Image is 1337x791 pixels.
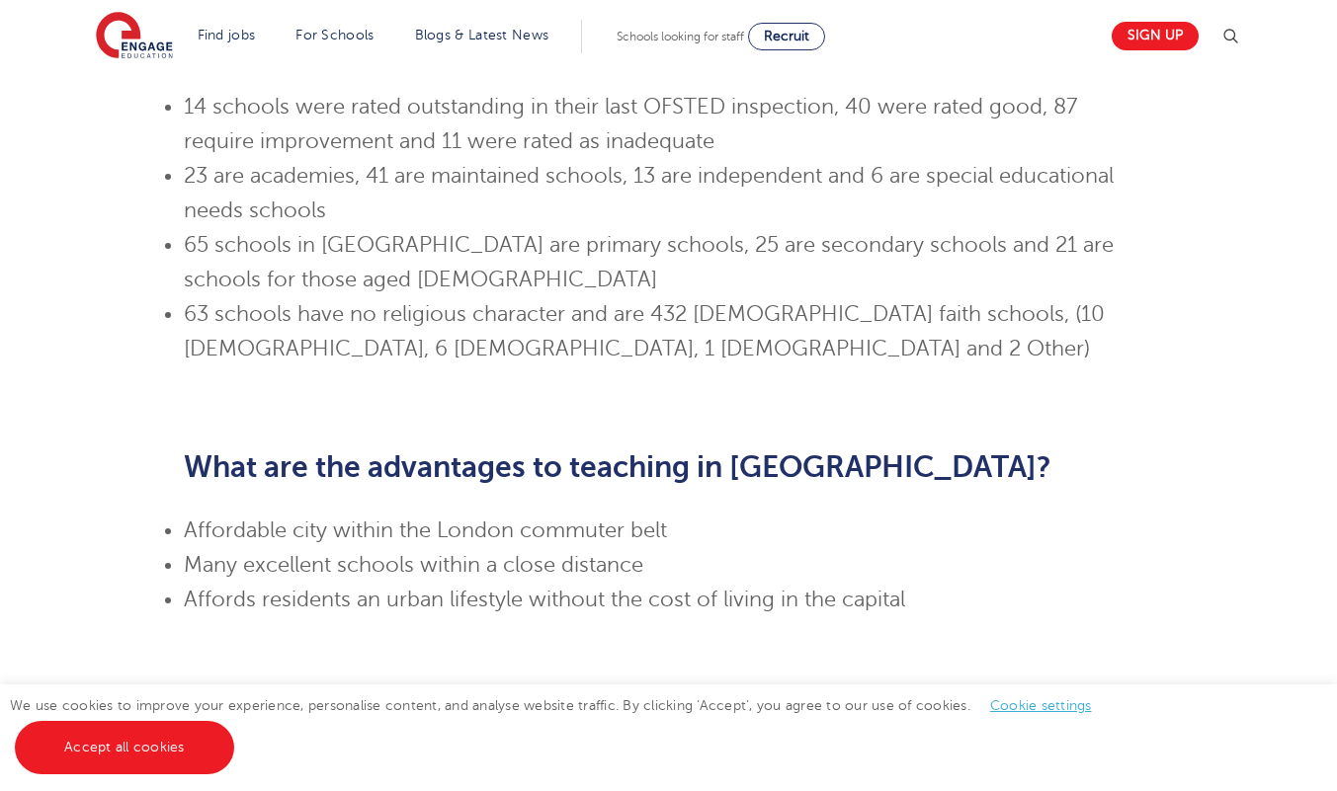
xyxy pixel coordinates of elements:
a: Recruit [748,23,825,50]
span: Affordable city within the London commuter belt [184,518,667,542]
span: Affords residents an urban lifestyle without the cost of living in the capital [184,588,905,611]
span: What are the advantages to teaching in [GEOGRAPHIC_DATA]? [184,450,1051,484]
span: We use cookies to improve your experience, personalise content, and analyse website traffic. By c... [10,698,1112,754]
span: 65 schools in [GEOGRAPHIC_DATA] are primary schools, 25 are secondary schools and 21 are schools ... [184,233,1114,291]
a: Accept all cookies [15,721,234,774]
span: 23 are academies, 41 are maintained schools, 13 are independent and 6 are special educational nee... [184,164,1114,222]
a: For Schools [295,28,374,42]
a: Find jobs [198,28,256,42]
a: Cookie settings [990,698,1092,713]
span: Schools looking for staff [617,30,744,43]
a: Sign up [1112,22,1199,50]
span: Many excellent schools within a close distance [184,553,643,577]
span: Recruit [764,29,809,43]
a: Blogs & Latest News [415,28,549,42]
span: 63 schools have no religious character and are 432 [DEMOGRAPHIC_DATA] faith schools, (10 [DEMOGRA... [184,302,1105,360]
img: Engage Education [96,12,173,61]
span: 14 schools were rated outstanding in their last OFSTED inspection, 40 were rated good, 87 require... [184,95,1077,153]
